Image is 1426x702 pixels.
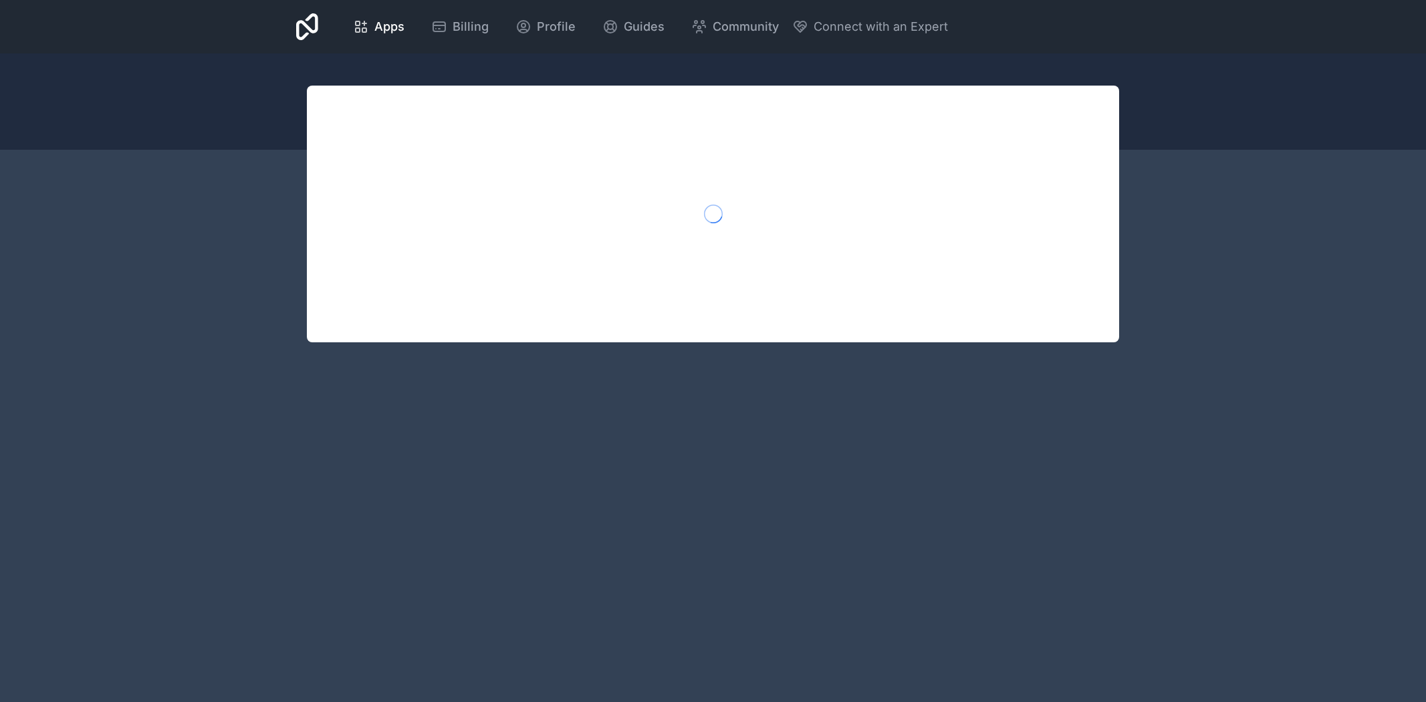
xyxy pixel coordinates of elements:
span: Billing [453,17,489,36]
span: Connect with an Expert [814,17,948,36]
span: Profile [537,17,576,36]
a: Profile [505,12,586,41]
button: Connect with an Expert [792,17,948,36]
a: Billing [421,12,499,41]
a: Guides [592,12,675,41]
span: Guides [624,17,665,36]
span: Apps [374,17,404,36]
a: Apps [342,12,415,41]
span: Community [713,17,779,36]
a: Community [681,12,790,41]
